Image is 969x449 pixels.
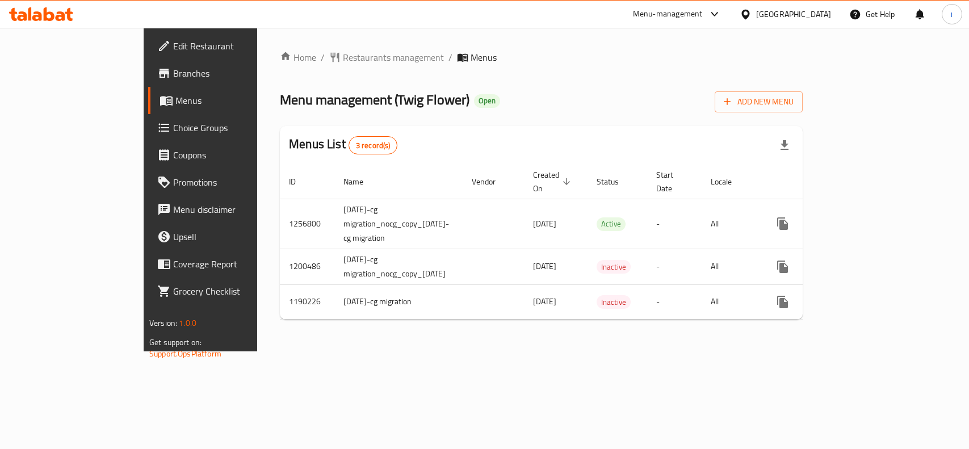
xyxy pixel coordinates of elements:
span: 3 record(s) [349,140,397,151]
button: more [769,210,796,237]
span: Add New Menu [724,95,794,109]
span: Choice Groups [173,121,296,135]
span: Created On [533,168,574,195]
nav: breadcrumb [280,51,803,64]
a: Menus [148,87,305,114]
td: - [647,284,702,319]
span: Status [597,175,634,188]
button: more [769,288,796,316]
button: Change Status [796,210,824,237]
div: [GEOGRAPHIC_DATA] [756,8,831,20]
span: Name [343,175,378,188]
td: [DATE]-cg migration [334,284,463,319]
span: Menu management ( Twig Flower ) [280,87,469,112]
span: Get support on: [149,335,202,350]
td: - [647,199,702,249]
span: Menus [471,51,497,64]
span: Version: [149,316,177,330]
a: Branches [148,60,305,87]
span: Menus [175,94,296,107]
span: Grocery Checklist [173,284,296,298]
span: Locale [711,175,746,188]
span: Branches [173,66,296,80]
button: Change Status [796,253,824,280]
a: Edit Restaurant [148,32,305,60]
div: Total records count [349,136,398,154]
a: Restaurants management [329,51,444,64]
div: Inactive [597,295,631,309]
div: Active [597,217,626,231]
a: Coupons [148,141,305,169]
span: Upsell [173,230,296,244]
table: enhanced table [280,165,887,320]
td: 1190226 [280,284,334,319]
span: Edit Restaurant [173,39,296,53]
div: Menu-management [633,7,703,21]
a: Menu disclaimer [148,196,305,223]
span: [DATE] [533,259,556,274]
span: Inactive [597,261,631,274]
button: more [769,253,796,280]
li: / [448,51,452,64]
td: [DATE]-cg migration_nocg_copy_[DATE] [334,249,463,284]
span: Vendor [472,175,510,188]
span: [DATE] [533,294,556,309]
li: / [321,51,325,64]
div: Open [474,94,500,108]
span: 1.0.0 [179,316,196,330]
a: Upsell [148,223,305,250]
span: Restaurants management [343,51,444,64]
a: Coverage Report [148,250,305,278]
span: Promotions [173,175,296,189]
h2: Menus List [289,136,397,154]
th: Actions [760,165,887,199]
span: Coverage Report [173,257,296,271]
a: Support.OpsPlatform [149,346,221,361]
td: All [702,249,760,284]
span: Menu disclaimer [173,203,296,216]
span: Start Date [656,168,688,195]
a: Choice Groups [148,114,305,141]
td: 1200486 [280,249,334,284]
div: Export file [771,132,798,159]
span: i [951,8,953,20]
span: Open [474,96,500,106]
span: ID [289,175,311,188]
a: Grocery Checklist [148,278,305,305]
td: [DATE]-cg migration_nocg_copy_[DATE]-cg migration [334,199,463,249]
span: Active [597,217,626,230]
span: [DATE] [533,216,556,231]
button: Change Status [796,288,824,316]
span: Coupons [173,148,296,162]
a: Promotions [148,169,305,196]
td: - [647,249,702,284]
td: 1256800 [280,199,334,249]
span: Inactive [597,296,631,309]
div: Inactive [597,260,631,274]
button: Add New Menu [715,91,803,112]
td: All [702,199,760,249]
td: All [702,284,760,319]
